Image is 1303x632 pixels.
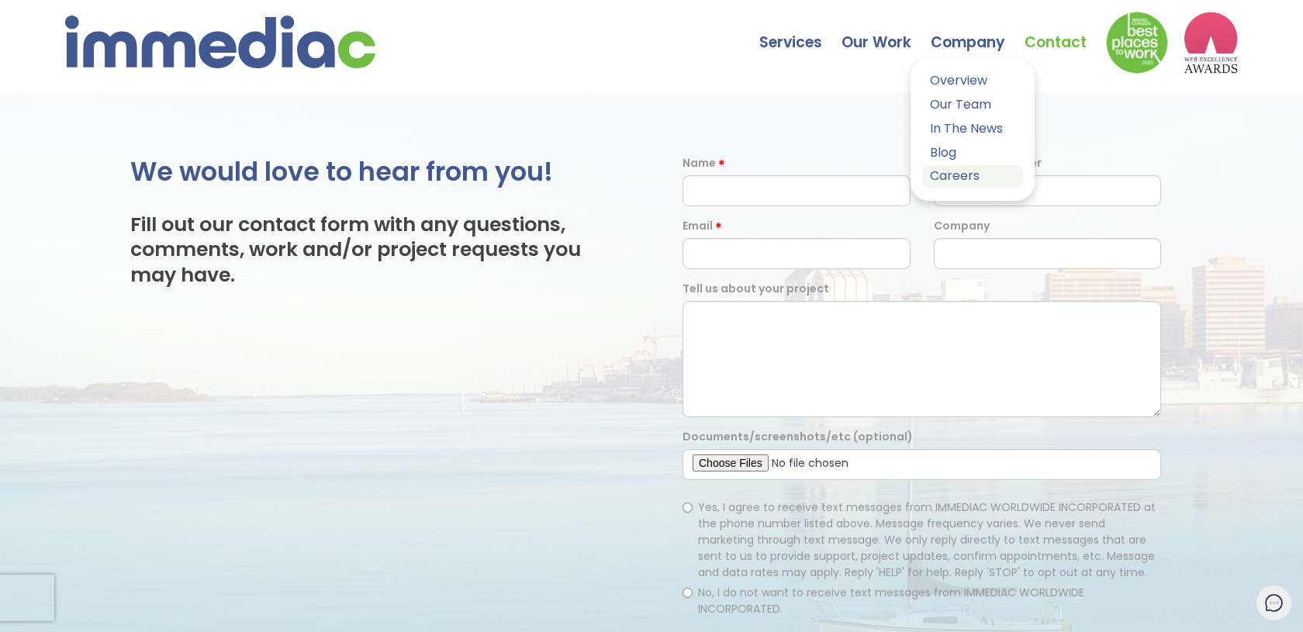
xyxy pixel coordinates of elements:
input: No, I do not want to receive text messages from IMMEDIAC WORLDWIDE INCORPORATED. [683,588,693,598]
h2: We would love to hear from you! [130,155,620,189]
span: Yes, I agree to receive text messages from IMMEDIAC WORLDWIDE INCORPORATED at the phone number li... [698,499,1156,580]
label: Documents/screenshots/etc (optional) [683,429,913,445]
a: Our Work [842,4,931,58]
a: In The News [922,118,1023,140]
a: Company [931,4,1025,58]
a: Blog [922,142,1023,164]
label: Email [683,218,713,234]
label: Tell us about your project [683,281,829,297]
a: Contact [1025,4,1106,58]
h3: Fill out our contact form with any questions, comments, work and/or project requests you may have. [130,212,620,288]
a: Overview [922,70,1023,92]
input: Yes, I agree to receive text messages from IMMEDIAC WORLDWIDE INCORPORATED at the phone number li... [683,502,693,513]
span: No, I do not want to receive text messages from IMMEDIAC WORLDWIDE INCORPORATED. [698,585,1084,616]
img: Down [1106,12,1168,74]
label: Name [683,155,716,171]
a: Careers [922,165,1023,188]
img: logo2_wea_nobg.webp [1184,12,1238,74]
a: Services [759,4,842,58]
img: immediac [65,16,375,68]
label: Company [934,218,990,234]
a: Our Team [922,94,1023,116]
